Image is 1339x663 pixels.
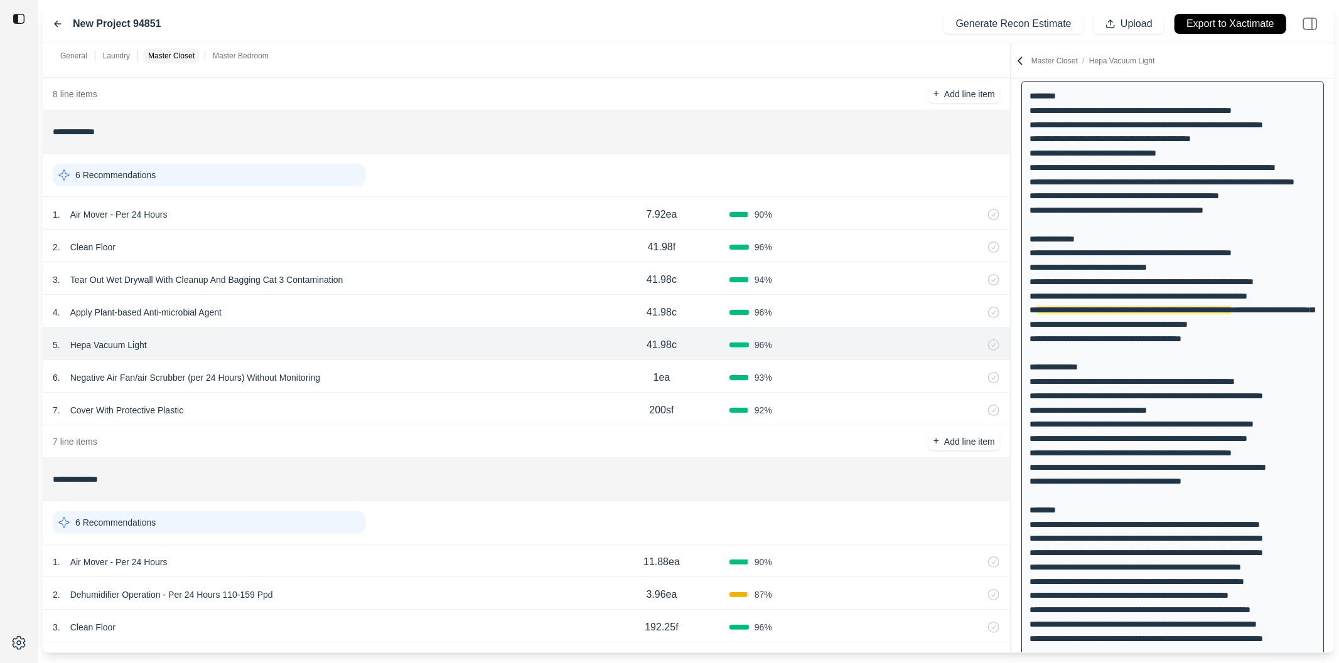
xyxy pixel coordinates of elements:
p: 7 line items [53,435,97,448]
button: +Add line item [928,433,1000,450]
p: Upload [1121,17,1153,31]
p: Generate Recon Estimate [956,17,1072,31]
p: 1 . [53,208,60,221]
span: 96 % [755,621,772,634]
p: 7 . [53,404,60,416]
span: Hepa Vacuum Light [1089,56,1155,65]
p: Cover With Protective Plastic [65,401,189,419]
p: Tear Out Wet Drywall With Cleanup And Bagging Cat 3 Contamination [65,271,348,289]
p: Clean Floor [65,618,121,636]
img: toggle sidebar [13,13,25,25]
p: 41.98f [648,240,675,255]
span: 90 % [755,556,772,568]
p: 2 . [53,241,60,253]
span: 87 % [755,588,772,601]
p: Master Closet [1031,56,1155,66]
p: 3 . [53,273,60,286]
p: Negative Air Fan/air Scrubber (per 24 Hours) Without Monitoring [65,369,325,386]
p: 4 . [53,306,60,319]
p: 1ea [653,370,670,385]
span: 90 % [755,208,772,221]
p: General [60,51,87,61]
p: Hepa Vacuum Light [65,336,152,354]
p: 41.98c [647,272,677,287]
p: Master Bedroom [213,51,269,61]
p: 3.96ea [647,587,677,602]
label: New Project 94851 [73,16,161,31]
p: Add line item [944,88,995,100]
p: 6 . [53,371,60,384]
p: 11.88ea [643,554,680,570]
p: Add line item [944,435,995,448]
p: 6 Recommendations [75,169,156,181]
span: 96 % [755,241,772,253]
span: / [1078,56,1089,65]
p: Master Closet [148,51,195,61]
p: 41.98c [647,305,677,320]
span: 96 % [755,306,772,319]
button: +Add line item [928,85,1000,103]
button: Upload [1094,14,1164,34]
p: Dehumidifier Operation - Per 24 Hours 110-159 Ppd [65,586,278,603]
p: 5 . [53,339,60,351]
p: + [933,434,939,448]
button: Export to Xactimate [1175,14,1286,34]
p: 7.92ea [647,207,677,222]
p: Laundry [103,51,130,61]
p: Export to Xactimate [1186,17,1274,31]
p: 192.25f [645,620,678,635]
span: 92 % [755,404,772,416]
span: 96 % [755,339,772,351]
p: 1 . [53,556,60,568]
p: + [933,87,939,101]
p: Air Mover - Per 24 Hours [65,553,173,571]
p: 8 line items [53,88,97,100]
span: 94 % [755,273,772,286]
p: Apply Plant-based Anti-microbial Agent [65,304,227,321]
p: 6 Recommendations [75,516,156,529]
p: 41.98c [647,337,677,353]
span: 93 % [755,371,772,384]
button: Generate Recon Estimate [944,14,1083,34]
p: Clean Floor [65,238,121,256]
p: Air Mover - Per 24 Hours [65,206,173,223]
p: 2 . [53,588,60,601]
p: 200sf [649,403,674,418]
p: 3 . [53,621,60,634]
img: right-panel.svg [1296,10,1324,38]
